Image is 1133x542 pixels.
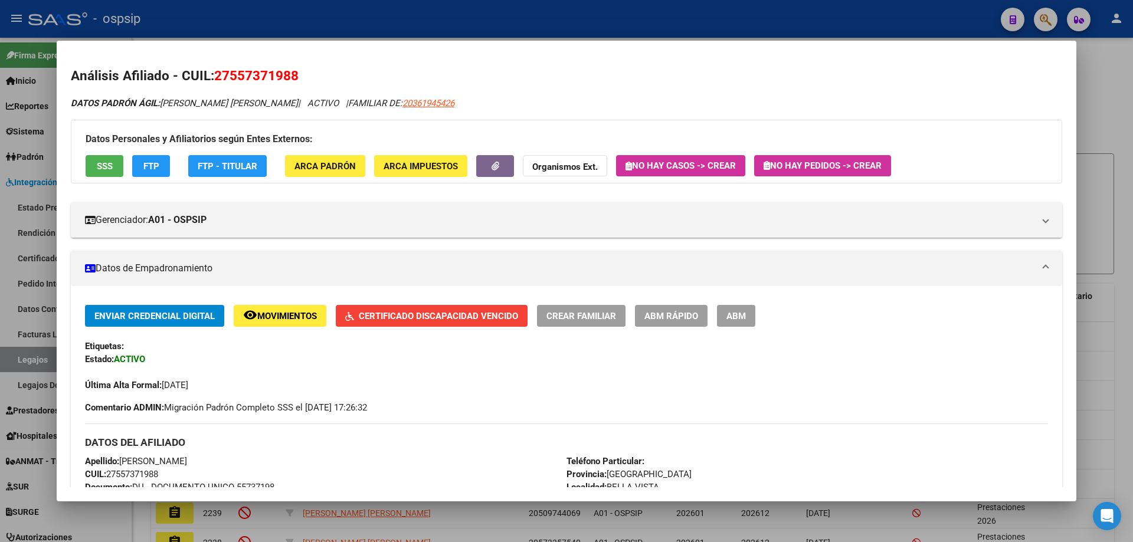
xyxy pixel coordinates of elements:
span: ARCA Padrón [294,161,356,172]
span: Movimientos [257,311,317,321]
span: Crear Familiar [546,311,616,321]
span: ABM Rápido [644,311,698,321]
span: SSS [97,161,113,172]
strong: Etiquetas: [85,341,124,352]
span: No hay Pedidos -> Crear [764,160,882,171]
span: DU - DOCUMENTO UNICO 55737198 [85,482,274,492]
button: ARCA Impuestos [374,155,467,177]
button: ARCA Padrón [285,155,365,177]
h2: Análisis Afiliado - CUIL: [71,66,1062,86]
strong: ACTIVO [114,354,145,364]
strong: Estado: [85,354,114,364]
h3: Datos Personales y Afiliatorios según Entes Externos: [86,132,1047,146]
span: [DATE] [85,380,188,390]
strong: Última Alta Formal: [85,380,162,390]
span: No hay casos -> Crear [626,160,736,171]
span: FTP [143,161,159,172]
strong: Provincia: [566,469,607,479]
button: No hay casos -> Crear [616,155,745,176]
span: BELLA VISTA [566,482,659,492]
button: SSS [86,155,123,177]
h3: DATOS DEL AFILIADO [85,436,1048,449]
strong: Organismos Ext. [532,162,598,172]
span: 27557371988 [85,469,158,479]
mat-expansion-panel-header: Datos de Empadronamiento [71,251,1062,286]
button: Enviar Credencial Digital [85,305,224,327]
button: No hay Pedidos -> Crear [754,155,891,176]
button: FTP - Titular [188,155,267,177]
strong: Documento: [85,482,132,492]
span: Migración Padrón Completo SSS el [DATE] 17:26:32 [85,401,367,414]
strong: Comentario ADMIN: [85,402,164,413]
span: FAMILIAR DE: [348,98,454,109]
strong: A01 - OSPSIP [148,213,207,227]
mat-expansion-panel-header: Gerenciador:A01 - OSPSIP [71,202,1062,238]
mat-panel-title: Datos de Empadronamiento [85,261,1034,275]
button: ABM [717,305,755,327]
strong: Apellido: [85,456,119,467]
i: | ACTIVO | [71,98,454,109]
span: ARCA Impuestos [384,161,458,172]
strong: Teléfono Particular: [566,456,644,467]
mat-panel-title: Gerenciador: [85,213,1034,227]
span: [PERSON_NAME] [PERSON_NAME] [71,98,298,109]
span: Certificado Discapacidad Vencido [359,311,518,321]
button: Organismos Ext. [523,155,607,177]
span: [GEOGRAPHIC_DATA] [566,469,692,479]
span: 27557371988 [214,68,299,83]
mat-icon: remove_red_eye [243,308,257,322]
button: Crear Familiar [537,305,626,327]
span: 20361945426 [402,98,454,109]
strong: DATOS PADRÓN ÁGIL: [71,98,160,109]
span: FTP - Titular [198,161,257,172]
button: FTP [132,155,170,177]
span: [PERSON_NAME] [85,456,187,467]
strong: Localidad: [566,482,607,492]
strong: CUIL: [85,469,106,479]
div: Open Intercom Messenger [1093,502,1121,530]
button: ABM Rápido [635,305,708,327]
span: ABM [726,311,746,321]
span: Enviar Credencial Digital [94,311,215,321]
button: Movimientos [234,305,326,327]
button: Certificado Discapacidad Vencido [336,305,528,327]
